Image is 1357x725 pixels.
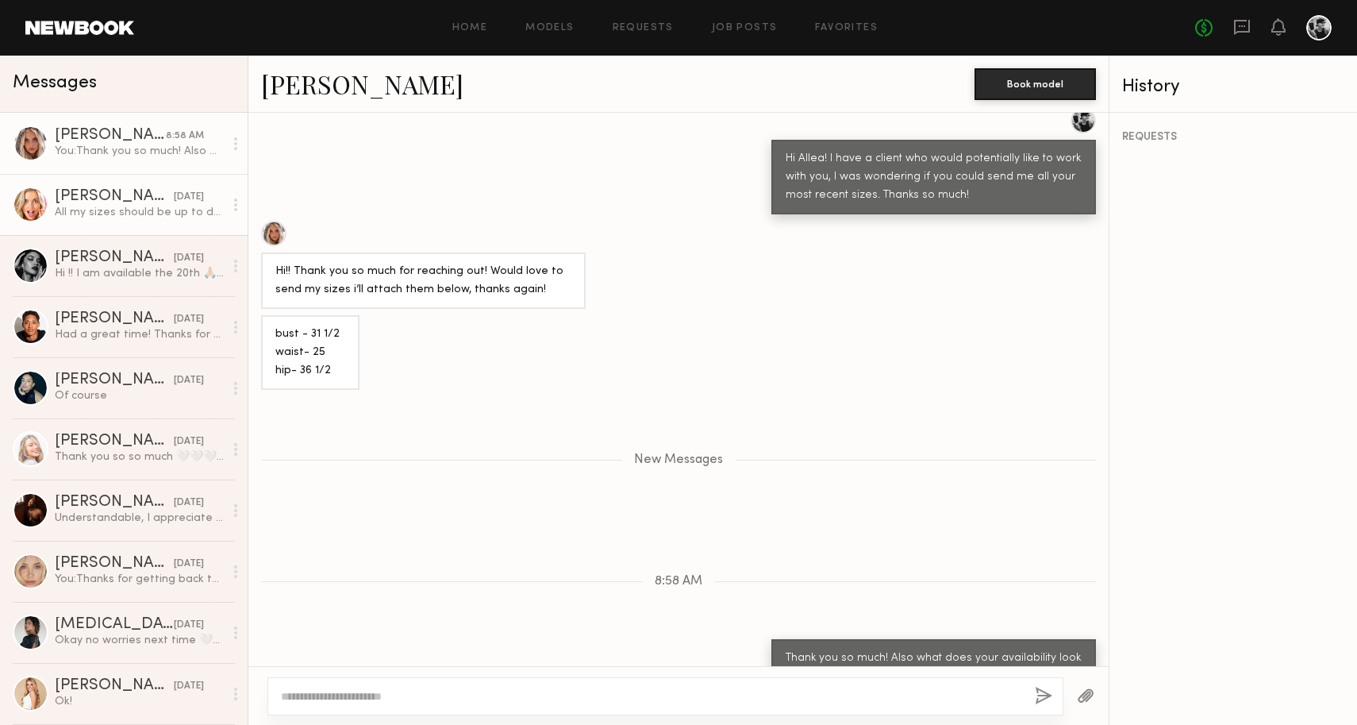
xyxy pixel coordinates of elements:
div: Understandable, I appreciate the opportunity! Reach out if you ever need a [DEMOGRAPHIC_DATA] mod... [55,511,224,526]
div: [PERSON_NAME] [55,311,174,327]
div: [MEDICAL_DATA][PERSON_NAME] [55,617,174,633]
div: You: Thank you so much! Also what does your availability look like for the next 2 weeks [55,144,224,159]
span: 8:58 AM [655,575,702,588]
div: Hi !! I am available the 20th 🙏🏼💫 [55,266,224,281]
div: [PERSON_NAME] [55,250,174,266]
div: [DATE] [174,251,204,266]
div: Ok! [55,694,224,709]
div: [PERSON_NAME] [55,556,174,572]
div: Hi Allea! I have a client who would potentially like to work with you, I was wondering if you cou... [786,150,1082,205]
div: [PERSON_NAME] [55,678,174,694]
div: [DATE] [174,496,204,511]
div: Thank you so much! Also what does your availability look like for the next 2 weeks [786,650,1082,686]
a: Favorites [815,23,878,33]
div: 8:58 AM [166,129,204,144]
div: [PERSON_NAME] [55,189,174,205]
div: [DATE] [174,679,204,694]
div: [DATE] [174,312,204,327]
div: History [1122,78,1344,96]
span: Messages [13,74,97,92]
div: REQUESTS [1122,132,1344,143]
div: [PERSON_NAME] [55,434,174,449]
div: [PERSON_NAME] [55,372,174,388]
div: Hi!! Thank you so much for reaching out! Would love to send my sizes i’ll attach them below, than... [275,263,571,299]
div: [DATE] [174,434,204,449]
a: Home [452,23,488,33]
div: [PERSON_NAME] [55,128,166,144]
div: [PERSON_NAME] [55,495,174,511]
a: Job Posts [712,23,778,33]
a: Book model [975,76,1096,90]
div: Had a great time! Thanks for having me! [55,327,224,342]
div: All my sizes should be up to date on my page! Are there any particular you are looking for? [55,205,224,220]
a: [PERSON_NAME] [261,67,463,101]
a: Requests [613,23,674,33]
div: You: Thanks for getting back to me! I'll definitely be reaching out in the future. [55,572,224,587]
span: New Messages [634,453,723,467]
div: Of course [55,388,224,403]
div: [DATE] [174,373,204,388]
div: bust - 31 1/2 waist- 25 hip- 36 1/2 [275,326,345,380]
div: [DATE] [174,190,204,205]
div: Okay no worries next time 🤍🤍 [55,633,224,648]
div: [DATE] [174,618,204,633]
div: Thank you so so much 🤍🤍🤍🙏🏼 [55,449,224,465]
a: Models [525,23,574,33]
button: Book model [975,68,1096,100]
div: [DATE] [174,557,204,572]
